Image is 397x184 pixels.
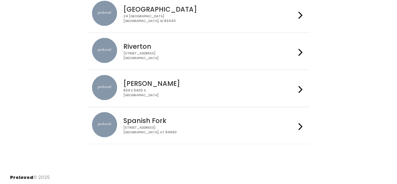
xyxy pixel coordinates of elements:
div: 24 [GEOGRAPHIC_DATA] [GEOGRAPHIC_DATA], ID 83440 [123,14,296,23]
a: preloved location Spanish Fork [STREET_ADDRESS][GEOGRAPHIC_DATA], UT 84660 [92,112,305,139]
img: preloved location [92,75,117,100]
h4: [PERSON_NAME] [123,80,296,87]
img: preloved location [92,1,117,26]
a: preloved location [GEOGRAPHIC_DATA] 24 [GEOGRAPHIC_DATA][GEOGRAPHIC_DATA], ID 83440 [92,1,305,27]
h4: [GEOGRAPHIC_DATA] [123,6,296,13]
span: Preloved [10,174,33,181]
img: preloved location [92,112,117,137]
h4: Riverton [123,43,296,50]
div: 834 E 9400 S [GEOGRAPHIC_DATA] [123,88,296,98]
div: © 2025 [10,169,50,181]
div: [STREET_ADDRESS] [GEOGRAPHIC_DATA] [123,51,296,60]
a: preloved location Riverton [STREET_ADDRESS][GEOGRAPHIC_DATA] [92,38,305,64]
h4: Spanish Fork [123,117,296,124]
a: preloved location [PERSON_NAME] 834 E 9400 S[GEOGRAPHIC_DATA] [92,75,305,102]
img: preloved location [92,38,117,63]
div: [STREET_ADDRESS] [GEOGRAPHIC_DATA], UT 84660 [123,125,296,135]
